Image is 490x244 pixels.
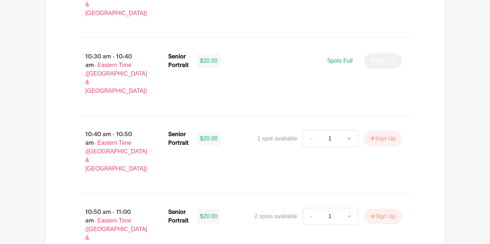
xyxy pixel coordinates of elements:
[327,58,353,64] span: Spots Full
[340,130,358,147] a: +
[197,131,221,146] div: $20.00
[85,140,147,172] span: - Eastern Time ([GEOGRAPHIC_DATA] & [GEOGRAPHIC_DATA])
[340,208,358,225] a: +
[254,212,297,221] div: 2 spots available
[303,208,319,225] a: -
[197,209,221,224] div: $20.00
[257,134,297,143] div: 1 spot available
[68,49,157,98] p: 10:30 am - 10:40 am
[303,130,319,147] a: -
[168,52,189,70] div: Senior Portrait
[68,127,157,176] p: 10:40 am - 10:50 am
[168,130,189,147] div: Senior Portrait
[364,209,402,224] button: Sign Up
[197,54,221,68] div: $20.00
[364,131,402,146] button: Sign Up
[168,208,189,225] div: Senior Portrait
[85,62,147,94] span: - Eastern Time ([GEOGRAPHIC_DATA] & [GEOGRAPHIC_DATA])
